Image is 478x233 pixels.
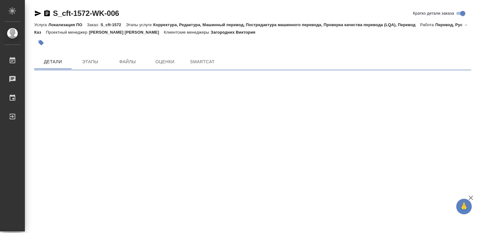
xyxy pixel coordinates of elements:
[211,30,260,35] p: Загородних Виктория
[43,10,51,17] button: Скопировать ссылку
[459,200,469,213] span: 🙏
[87,22,101,27] p: Заказ:
[89,30,164,35] p: [PERSON_NAME] [PERSON_NAME]
[187,58,217,66] span: SmartCat
[101,22,126,27] p: S_cft-1572
[126,22,153,27] p: Этапы услуги
[153,22,420,27] p: Корректура, Редактура, Машинный перевод, Постредактура машинного перевода, Проверка качества пере...
[34,36,48,50] button: Добавить тэг
[164,30,211,35] p: Клиентские менеджеры
[150,58,180,66] span: Оценки
[34,22,48,27] p: Услуга
[75,58,105,66] span: Этапы
[413,10,454,17] span: Кратко детали заказа
[420,22,435,27] p: Работа
[46,30,89,35] p: Проектный менеджер
[53,9,119,17] a: S_cft-1572-WK-006
[38,58,68,66] span: Детали
[113,58,143,66] span: Файлы
[34,10,42,17] button: Скопировать ссылку для ЯМессенджера
[456,199,472,214] button: 🙏
[48,22,87,27] p: Локализация ПО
